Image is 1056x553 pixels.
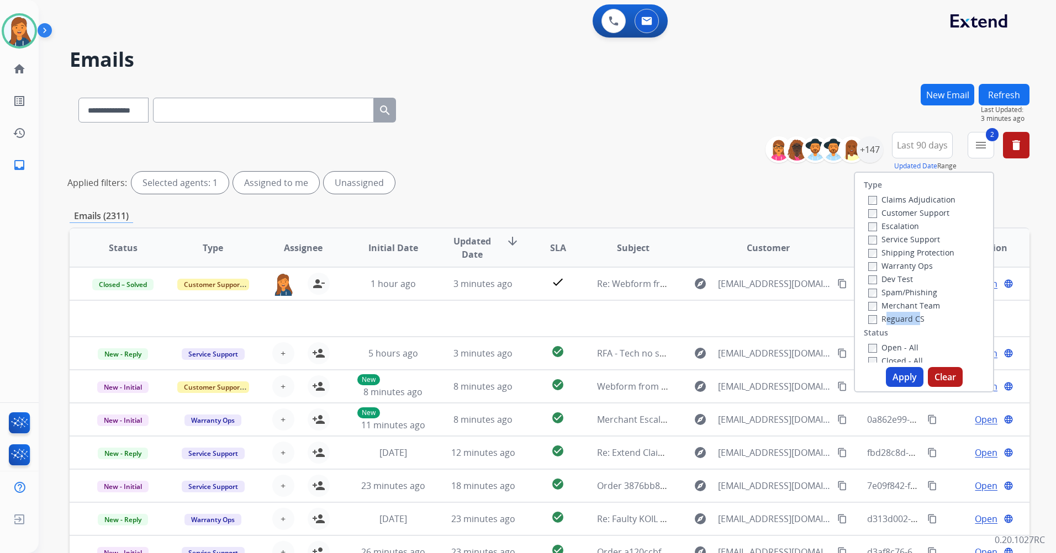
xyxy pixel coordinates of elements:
[868,247,954,258] label: Shipping Protection
[837,279,847,289] mat-icon: content_copy
[897,143,948,147] span: Last 90 days
[98,514,148,525] span: New - Reply
[867,513,1037,525] span: d313d002-1abb-4a2c-be2d-4b7e7b56f01f
[597,278,862,290] span: Re: Webform from [EMAIL_ADDRESS][DOMAIN_NAME] on [DATE]
[868,344,877,353] input: Open - All
[868,300,940,311] label: Merchant Team
[453,278,513,290] span: 3 minutes ago
[892,132,953,158] button: Last 90 days
[1004,514,1013,524] mat-icon: language
[894,161,957,171] span: Range
[837,514,847,524] mat-icon: content_copy
[921,84,974,105] button: New Email
[551,444,564,458] mat-icon: check_circle
[867,446,1033,459] span: fbd28c8d-bdae-4362-b3d1-af00fb2029cc
[868,357,877,366] input: Closed - All
[868,196,877,205] input: Claims Adjudication
[368,347,418,359] span: 5 hours ago
[868,249,877,258] input: Shipping Protection
[867,480,1029,492] span: 7e09f842-f69f-4844-8653-39511a4fd017
[868,260,933,271] label: Warranty Ops
[233,172,319,194] div: Assigned to me
[453,413,513,426] span: 8 minutes ago
[694,380,707,393] mat-icon: explore
[67,176,127,189] p: Applied filters:
[379,446,407,459] span: [DATE]
[975,413,997,426] span: Open
[363,386,423,398] span: 8 minutes ago
[1004,414,1013,424] mat-icon: language
[718,446,831,459] span: [EMAIL_ADDRESS][DOMAIN_NAME]
[312,380,325,393] mat-icon: person_add
[837,481,847,491] mat-icon: content_copy
[109,241,138,254] span: Status
[718,413,831,426] span: [EMAIL_ADDRESS][DOMAIN_NAME]
[451,513,515,525] span: 23 minutes ago
[837,414,847,424] mat-icon: content_copy
[182,348,245,360] span: Service Support
[927,514,937,524] mat-icon: content_copy
[617,241,650,254] span: Subject
[1004,481,1013,491] mat-icon: language
[868,342,918,353] label: Open - All
[272,442,294,464] button: +
[867,413,1033,426] span: 0a862e99-25f8-461e-9640-69ef3859d55e
[550,241,566,254] span: SLA
[551,345,564,358] mat-icon: check_circle
[551,477,564,491] mat-icon: check_circle
[857,136,883,163] div: +147
[312,479,325,492] mat-icon: person_add
[361,480,425,492] span: 23 minutes ago
[1004,348,1013,358] mat-icon: language
[927,448,937,458] mat-icon: content_copy
[986,128,999,141] span: 2
[868,302,877,311] input: Merchant Team
[131,172,229,194] div: Selected agents: 1
[13,126,26,140] mat-icon: history
[177,279,249,290] span: Customer Support
[272,375,294,397] button: +
[182,448,245,459] span: Service Support
[281,512,286,525] span: +
[272,342,294,364] button: +
[864,179,882,190] label: Type
[868,289,877,297] input: Spam/Phishing
[1004,448,1013,458] mat-icon: language
[324,172,395,194] div: Unassigned
[97,414,149,426] span: New - Initial
[975,512,997,525] span: Open
[312,446,325,459] mat-icon: person_add
[272,273,294,296] img: agent-avatar
[868,209,877,218] input: Customer Support
[886,367,923,387] button: Apply
[203,241,223,254] span: Type
[694,446,707,459] mat-icon: explore
[447,235,497,261] span: Updated Date
[506,235,519,248] mat-icon: arrow_downward
[597,347,896,359] span: RFA - Tech no show updated | Order# 8b891e66-c444-44a1-ac0a-7ea89e
[927,414,937,424] mat-icon: content_copy
[718,380,831,393] span: [EMAIL_ADDRESS][DOMAIN_NAME]
[694,277,707,290] mat-icon: explore
[868,221,919,231] label: Escalation
[378,104,392,117] mat-icon: search
[1004,279,1013,289] mat-icon: language
[974,139,988,152] mat-icon: menu
[718,512,831,525] span: [EMAIL_ADDRESS][DOMAIN_NAME]
[694,512,707,525] mat-icon: explore
[281,347,286,360] span: +
[284,241,323,254] span: Assignee
[694,347,707,360] mat-icon: explore
[281,446,286,459] span: +
[837,381,847,391] mat-icon: content_copy
[837,348,847,358] mat-icon: content_copy
[597,480,796,492] span: Order 3876bb80-cb1d-4fea-ad23-92dae276abab
[894,162,937,171] button: Updated Date
[98,348,148,360] span: New - Reply
[868,208,949,218] label: Customer Support
[981,105,1029,114] span: Last Updated:
[975,479,997,492] span: Open
[272,475,294,497] button: +
[597,446,699,459] span: Re: Extend Claim Update
[747,241,790,254] span: Customer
